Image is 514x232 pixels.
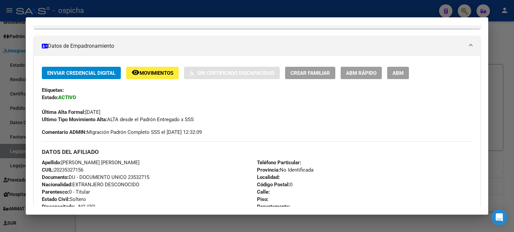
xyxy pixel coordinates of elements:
[47,70,115,76] span: Enviar Credencial Digital
[42,189,90,195] span: 0 - Titular
[42,129,202,136] span: Migración Padrón Completo SSS el [DATE] 12:32:09
[140,70,173,76] span: Movimientos
[341,67,382,79] button: ABM Rápido
[393,70,404,76] span: ABM
[58,94,76,100] strong: ACTIVO
[42,87,64,93] strong: Etiquetas:
[346,70,376,76] span: ABM Rápido
[42,204,75,210] strong: Discapacitado:
[132,68,140,76] mat-icon: remove_red_eye
[42,182,72,188] strong: Nacionalidad:
[42,109,85,115] strong: Última Alta Formal:
[42,42,464,50] mat-panel-title: Datos de Empadronamiento
[42,67,121,79] button: Enviar Credencial Digital
[184,67,280,79] button: Sin Certificado Discapacidad
[42,109,100,115] span: [DATE]
[257,189,270,195] strong: Calle:
[42,189,69,195] strong: Parentesco:
[387,67,409,79] button: ABM
[42,174,149,180] span: DU - DOCUMENTO UNICO 23532715
[42,167,83,173] span: 20235327156
[197,70,274,76] span: Sin Certificado Discapacidad
[42,117,107,123] strong: Ultimo Tipo Movimiento Alta:
[42,174,69,180] strong: Documento:
[257,182,292,188] span: 0
[78,204,95,210] i: NO (00)
[285,67,335,79] button: Crear Familiar
[257,196,268,202] strong: Piso:
[42,160,61,166] strong: Apellido:
[42,160,140,166] span: [PERSON_NAME] [PERSON_NAME]
[42,148,472,156] h3: DATOS DEL AFILIADO
[42,196,70,202] strong: Estado Civil:
[42,167,54,173] strong: CUIL:
[257,204,290,210] strong: Departamento:
[42,182,139,188] span: EXTRANJERO DESCONOCIDO
[126,67,179,79] button: Movimientos
[491,209,507,225] div: Open Intercom Messenger
[42,129,87,135] strong: Comentario ADMIN:
[257,167,280,173] strong: Provincia:
[290,70,330,76] span: Crear Familiar
[42,196,86,202] span: Soltero
[34,36,480,56] mat-expansion-panel-header: Datos de Empadronamiento
[257,160,301,166] strong: Teléfono Particular:
[257,167,314,173] span: No Identificada
[42,94,58,100] strong: Estado:
[257,174,280,180] strong: Localidad:
[257,182,290,188] strong: Código Postal:
[42,117,194,123] span: ALTA desde el Padrón Entregado x SSS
